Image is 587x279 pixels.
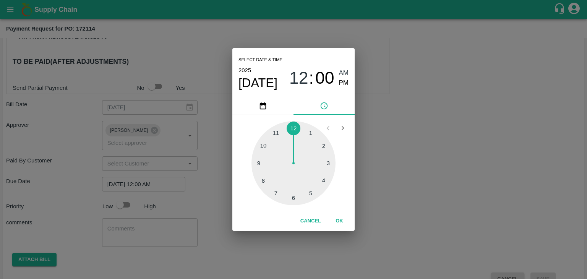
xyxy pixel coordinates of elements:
button: [DATE] [238,75,277,91]
button: AM [339,68,349,78]
button: OK [327,214,352,228]
button: pick time [293,97,355,115]
button: Cancel [297,214,324,228]
button: 00 [315,68,334,88]
button: pick date [232,97,293,115]
button: Open next view [336,121,350,135]
button: PM [339,78,349,88]
button: 2025 [238,65,251,75]
span: : [309,68,314,88]
button: 12 [289,68,308,88]
span: Select date & time [238,54,282,66]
